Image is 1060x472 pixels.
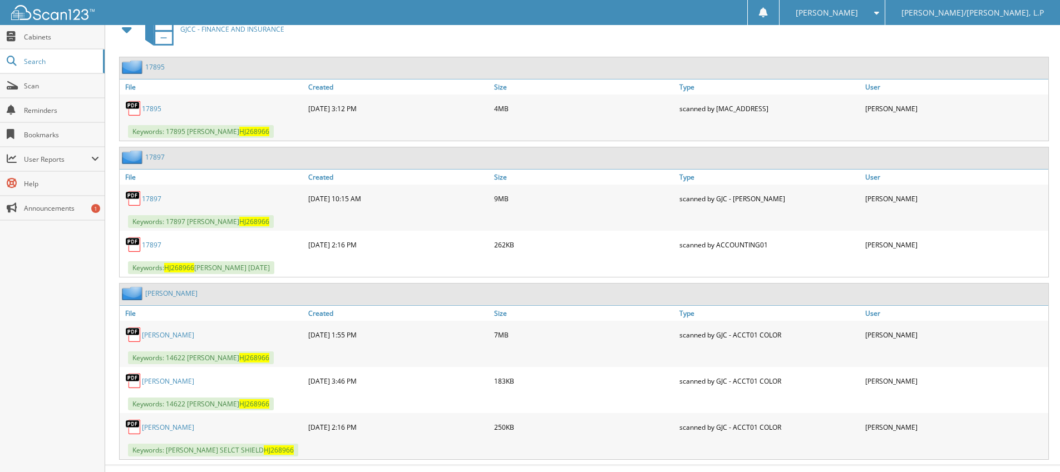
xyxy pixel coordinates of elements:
a: File [120,306,305,321]
img: folder2.png [122,150,145,164]
div: [DATE] 2:16 PM [305,233,491,256]
div: scanned by GJC - ACCT01 COLOR [677,324,862,346]
a: Size [491,170,677,185]
img: PDF.png [125,236,142,253]
a: File [120,80,305,95]
span: Scan [24,81,99,91]
a: 17895 [145,62,165,72]
a: Created [305,170,491,185]
span: Keywords: [PERSON_NAME] SELCT SHIELD [128,444,298,456]
span: [PERSON_NAME] [796,9,858,16]
span: HJ268966 [239,399,269,409]
div: [PERSON_NAME] [862,416,1048,438]
span: Announcements [24,203,99,213]
div: [PERSON_NAME] [862,97,1048,120]
span: User Reports [24,155,91,164]
a: 17897 [145,152,165,162]
a: 17897 [142,240,161,250]
a: File [120,170,305,185]
span: Keywords: 17895 [PERSON_NAME] [128,125,274,138]
a: 17895 [142,104,161,113]
img: PDF.png [125,419,142,435]
a: User [862,170,1048,185]
div: [DATE] 10:15 AM [305,187,491,210]
div: [PERSON_NAME] [862,324,1048,346]
div: [DATE] 2:16 PM [305,416,491,438]
span: Cabinets [24,32,99,42]
div: 4MB [491,97,677,120]
div: [PERSON_NAME] [862,233,1048,256]
iframe: Chat Widget [1004,419,1060,472]
div: scanned by GJC - ACCT01 COLOR [677,416,862,438]
div: 1 [91,204,100,213]
div: 262KB [491,233,677,256]
a: [PERSON_NAME] [142,376,194,386]
img: PDF.png [125,190,142,207]
a: User [862,306,1048,321]
div: scanned by [MAC_ADDRESS] [677,97,862,120]
a: Created [305,306,491,321]
div: 9MB [491,187,677,210]
a: 17897 [142,194,161,203]
img: folder2.png [122,60,145,74]
span: HJ268966 [164,263,194,272]
a: Size [491,80,677,95]
span: GJCC - FINANCE AND INSURANCE [180,24,284,34]
span: HJ268966 [239,353,269,362]
img: PDF.png [125,372,142,389]
a: Type [677,80,862,95]
span: Keywords: [PERSON_NAME] [DATE] [128,261,274,274]
span: Keywords: 14622 [PERSON_NAME] [128,398,274,410]
div: scanned by GJC - ACCT01 COLOR [677,370,862,392]
a: [PERSON_NAME] [142,423,194,432]
div: 7MB [491,324,677,346]
span: Help [24,179,99,188]
div: 250KB [491,416,677,438]
a: [PERSON_NAME] [145,289,198,298]
a: User [862,80,1048,95]
span: Reminders [24,106,99,115]
img: folder2.png [122,286,145,300]
div: [DATE] 1:55 PM [305,324,491,346]
div: [PERSON_NAME] [862,187,1048,210]
span: Keywords: 17897 [PERSON_NAME] [128,215,274,228]
span: HJ268966 [264,445,294,455]
img: PDF.png [125,326,142,343]
a: Type [677,306,862,321]
span: Search [24,57,97,66]
div: 183KB [491,370,677,392]
a: [PERSON_NAME] [142,330,194,340]
a: Type [677,170,862,185]
div: scanned by GJC - [PERSON_NAME] [677,187,862,210]
span: HJ268966 [239,127,269,136]
span: Bookmarks [24,130,99,140]
img: scan123-logo-white.svg [11,5,95,20]
a: Created [305,80,491,95]
a: Size [491,306,677,321]
img: PDF.png [125,100,142,117]
span: [PERSON_NAME]/[PERSON_NAME], L.P [901,9,1044,16]
a: GJCC - FINANCE AND INSURANCE [139,7,284,51]
div: scanned by ACCOUNTING01 [677,233,862,256]
div: [DATE] 3:12 PM [305,97,491,120]
div: [DATE] 3:46 PM [305,370,491,392]
span: HJ268966 [239,217,269,226]
div: [PERSON_NAME] [862,370,1048,392]
span: Keywords: 14622 [PERSON_NAME] [128,351,274,364]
